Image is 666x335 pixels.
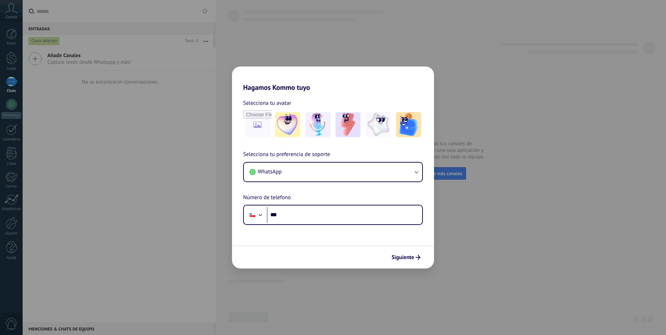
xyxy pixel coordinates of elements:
span: Número de teléfono [243,193,291,202]
button: Siguiente [388,251,424,263]
img: -1.jpeg [275,112,300,137]
button: WhatsApp [244,163,422,181]
img: -5.jpeg [396,112,421,137]
span: Selecciona tu preferencia de soporte [243,150,330,159]
span: Selecciona tu avatar [243,99,291,108]
span: Siguiente [392,255,414,260]
img: -2.jpeg [305,112,331,137]
div: Chile: + 56 [246,208,259,222]
span: WhatsApp [258,168,282,175]
h2: Hagamos Kommo tuyo [232,67,434,92]
img: -3.jpeg [335,112,361,137]
img: -4.jpeg [366,112,391,137]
